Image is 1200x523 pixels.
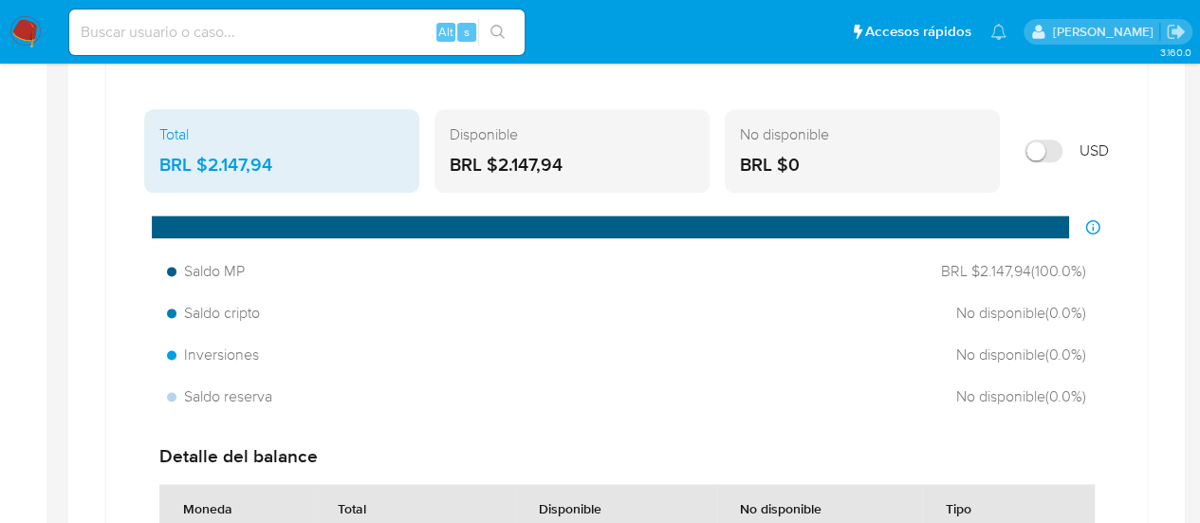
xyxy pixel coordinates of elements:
p: zoe.breuer@mercadolibre.com [1052,23,1159,41]
a: Notificaciones [990,24,1006,40]
a: Salir [1166,22,1186,42]
span: Accesos rápidos [865,22,971,42]
span: s [464,23,470,41]
input: Buscar usuario o caso... [69,20,525,45]
button: search-icon [478,19,517,46]
span: Alt [438,23,453,41]
span: 3.160.0 [1159,45,1191,60]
